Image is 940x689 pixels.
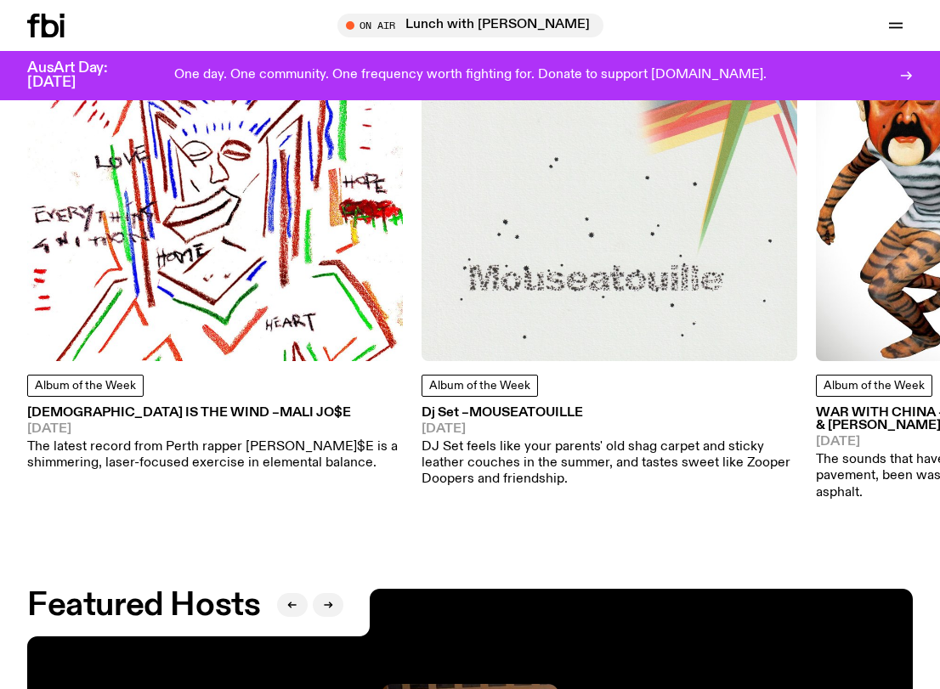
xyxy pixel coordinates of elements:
[429,380,530,392] span: Album of the Week
[27,61,136,90] h3: AusArt Day: [DATE]
[422,407,797,420] h3: Dj Set –
[27,590,260,621] h2: Featured Hosts
[27,407,403,472] a: [DEMOGRAPHIC_DATA] IS THE WIND –MALI JO$E[DATE]The latest record from Perth rapper [PERSON_NAME]$...
[27,439,403,472] p: The latest record from Perth rapper [PERSON_NAME]$E is a shimmering, laser-focused exercise in el...
[422,423,797,436] span: [DATE]
[280,406,351,420] span: MALI JO$E
[174,68,767,83] p: One day. One community. One frequency worth fighting for. Donate to support [DOMAIN_NAME].
[35,380,136,392] span: Album of the Week
[337,14,603,37] button: On AirLunch with [PERSON_NAME]
[422,407,797,489] a: Dj Set –Mouseatouille[DATE]DJ Set feels like your parents' old shag carpet and sticky leather cou...
[422,375,538,397] a: Album of the Week
[27,375,144,397] a: Album of the Week
[824,380,925,392] span: Album of the Week
[27,423,403,436] span: [DATE]
[27,407,403,420] h3: [DEMOGRAPHIC_DATA] IS THE WIND –
[816,375,932,397] a: Album of the Week
[422,439,797,489] p: DJ Set feels like your parents' old shag carpet and sticky leather couches in the summer, and tas...
[469,406,583,420] span: Mouseatouille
